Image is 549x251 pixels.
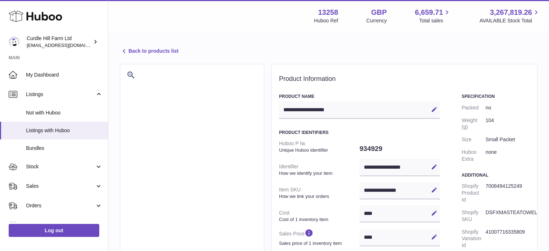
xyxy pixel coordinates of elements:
[279,183,360,202] dt: Item SKU
[419,17,451,24] span: Total sales
[26,202,95,209] span: Orders
[279,240,358,247] strong: Sales price of 1 inventory item
[485,146,530,165] dd: none
[485,206,530,226] dd: DSFXMASTEATOWEL
[279,193,358,200] strong: How we link your orders
[485,133,530,146] dd: Small Packet
[26,145,103,152] span: Bundles
[462,146,485,165] dt: Huboo Extra
[279,170,358,177] strong: How we identify your item
[462,101,485,114] dt: Packed
[279,137,360,156] dt: Huboo P №
[485,114,530,134] dd: 104
[27,35,92,49] div: Curdle Hill Farm Ltd
[485,180,530,206] dd: 7008494125249
[279,225,360,249] dt: Sales Price
[279,207,360,225] dt: Cost
[120,47,178,56] a: Back to products list
[490,8,532,17] span: 3,267,819.26
[26,163,95,170] span: Stock
[26,183,95,190] span: Sales
[485,101,530,114] dd: no
[462,133,485,146] dt: Size
[479,17,540,24] span: AVAILABLE Stock Total
[318,8,338,17] strong: 13258
[462,180,485,206] dt: Shopify Product Id
[462,114,485,134] dt: Weight (g)
[9,224,99,237] a: Log out
[366,17,387,24] div: Currency
[26,109,103,116] span: Not with Huboo
[462,206,485,226] dt: Shopify SKU
[27,42,106,48] span: [EMAIL_ADDRESS][DOMAIN_NAME]
[279,147,358,153] strong: Unique Huboo identifier
[279,75,530,83] h2: Product Information
[462,94,530,99] h3: Specification
[279,94,440,99] h3: Product Name
[371,8,387,17] strong: GBP
[279,160,360,179] dt: Identifier
[479,8,540,24] a: 3,267,819.26 AVAILABLE Stock Total
[462,172,530,178] h3: Additional
[314,17,338,24] div: Huboo Ref
[26,222,103,229] span: Usage
[26,72,103,78] span: My Dashboard
[26,91,95,98] span: Listings
[360,141,440,156] dd: 934929
[279,130,440,135] h3: Product Identifiers
[26,127,103,134] span: Listings with Huboo
[9,36,19,47] img: internalAdmin-13258@internal.huboo.com
[415,8,452,24] a: 6,659.71 Total sales
[415,8,443,17] span: 6,659.71
[279,216,358,223] strong: Cost of 1 inventory item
